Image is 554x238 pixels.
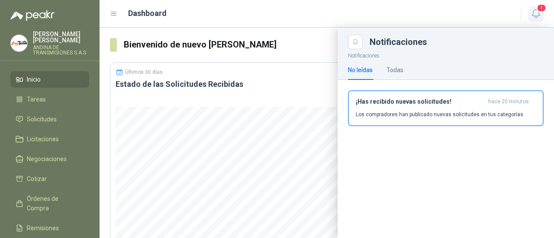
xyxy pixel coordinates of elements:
[27,223,59,233] span: Remisiones
[356,98,485,105] h3: ¡Has recibido nuevas solicitudes!
[10,71,89,88] a: Inicio
[10,151,89,167] a: Negociaciones
[27,154,67,164] span: Negociaciones
[488,98,529,105] span: hace 20 minutos
[10,10,55,21] img: Logo peakr
[387,65,403,75] div: Todas
[27,75,41,84] span: Inicio
[33,31,89,43] p: [PERSON_NAME] [PERSON_NAME]
[10,171,89,187] a: Cotizar
[348,90,544,126] button: ¡Has recibido nuevas solicitudes!hace 20 minutos Los compradores han publicado nuevas solicitudes...
[537,4,546,12] span: 1
[10,111,89,127] a: Solicitudes
[348,35,363,49] button: Close
[528,6,544,22] button: 1
[27,134,59,144] span: Licitaciones
[11,35,27,51] img: Company Logo
[10,220,89,236] a: Remisiones
[27,95,46,104] span: Tareas
[10,91,89,108] a: Tareas
[128,7,167,19] h1: Dashboard
[10,131,89,147] a: Licitaciones
[356,111,525,118] p: Los compradores han publicado nuevas solicitudes en tus categorías.
[370,38,544,46] div: Notificaciones
[33,45,89,55] p: ANDINA DE TRANSMISIONES S.A.S
[338,49,554,60] p: Notificaciones
[10,190,89,216] a: Órdenes de Compra
[27,194,81,213] span: Órdenes de Compra
[27,174,47,184] span: Cotizar
[27,114,57,124] span: Solicitudes
[348,65,373,75] div: No leídas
